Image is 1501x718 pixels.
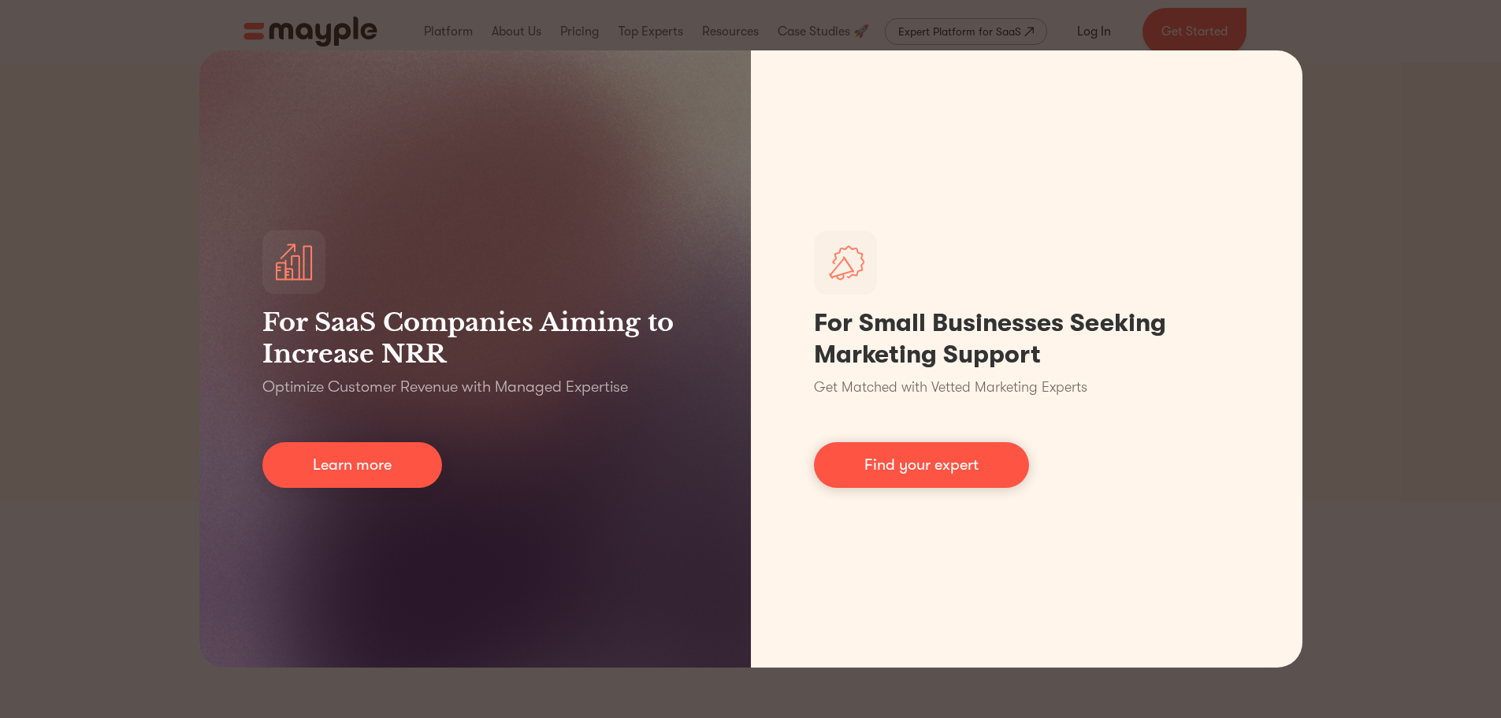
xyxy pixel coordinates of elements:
a: Learn more [262,442,442,488]
p: Optimize Customer Revenue with Managed Expertise [262,376,628,398]
h1: For Small Businesses Seeking Marketing Support [814,307,1239,370]
h3: For SaaS Companies Aiming to Increase NRR [262,307,688,370]
a: Find your expert [814,442,1029,488]
p: Get Matched with Vetted Marketing Experts [814,377,1087,398]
